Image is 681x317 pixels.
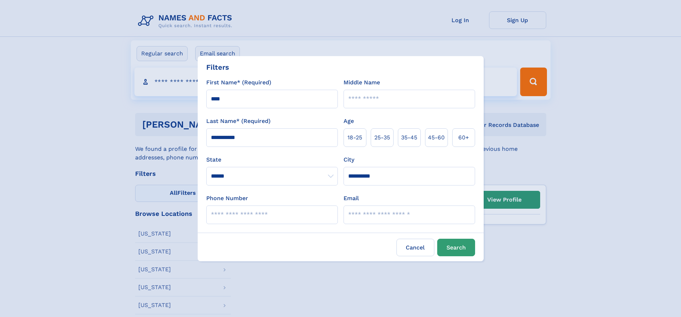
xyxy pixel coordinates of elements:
[344,194,359,203] label: Email
[206,78,271,87] label: First Name* (Required)
[344,78,380,87] label: Middle Name
[437,239,475,256] button: Search
[206,62,229,73] div: Filters
[206,194,248,203] label: Phone Number
[347,133,362,142] span: 18‑25
[206,155,338,164] label: State
[344,155,354,164] label: City
[374,133,390,142] span: 25‑35
[401,133,417,142] span: 35‑45
[206,117,271,125] label: Last Name* (Required)
[428,133,445,142] span: 45‑60
[344,117,354,125] label: Age
[458,133,469,142] span: 60+
[396,239,434,256] label: Cancel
